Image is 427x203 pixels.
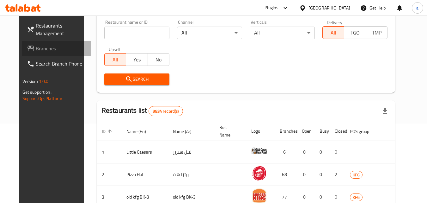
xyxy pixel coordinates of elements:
[102,128,114,135] span: ID
[350,194,362,201] span: KFG
[251,143,267,159] img: Little Caesars
[275,163,297,186] td: 68
[22,18,91,41] a: Restaurants Management
[168,141,214,163] td: ليتل سيزرز
[308,4,350,11] div: [GEOGRAPHIC_DATA]
[22,41,91,56] a: Branches
[314,141,330,163] td: 0
[22,56,91,71] a: Search Branch Phone
[104,27,169,39] input: Search for restaurant name or ID..
[102,106,183,116] h2: Restaurants list
[265,4,278,12] div: Plugins
[129,55,145,64] span: Yes
[149,108,182,114] span: 9834 record(s)
[314,122,330,141] th: Busy
[250,27,315,39] div: All
[149,106,183,116] div: Total records count
[126,53,148,66] button: Yes
[377,104,393,119] div: Export file
[121,141,168,163] td: Little Caesars
[22,88,52,96] span: Get support on:
[168,163,214,186] td: بيتزا هت
[121,163,168,186] td: Pizza Hut
[297,163,314,186] td: 0
[148,53,169,66] button: No
[350,128,377,135] span: POS group
[297,122,314,141] th: Open
[246,122,275,141] th: Logo
[219,124,239,139] span: Ref. Name
[275,141,297,163] td: 6
[109,75,164,83] span: Search
[109,47,120,51] label: Upsell
[177,27,242,39] div: All
[97,141,121,163] td: 1
[416,4,418,11] span: a
[36,60,86,67] span: Search Branch Phone
[330,122,345,141] th: Closed
[104,53,126,66] button: All
[327,20,343,24] label: Delivery
[39,77,49,86] span: 1.0.0
[330,163,345,186] td: 2
[314,163,330,186] td: 0
[325,28,342,37] span: All
[366,26,387,39] button: TMP
[97,163,121,186] td: 2
[36,45,86,52] span: Branches
[22,77,38,86] span: Version:
[344,26,366,39] button: TGO
[150,55,167,64] span: No
[104,73,169,85] button: Search
[22,94,63,103] a: Support.OpsPlatform
[173,128,200,135] span: Name (Ar)
[322,26,344,39] button: All
[126,128,154,135] span: Name (En)
[369,28,385,37] span: TMP
[347,28,363,37] span: TGO
[107,55,124,64] span: All
[297,141,314,163] td: 0
[251,165,267,181] img: Pizza Hut
[36,22,86,37] span: Restaurants Management
[275,122,297,141] th: Branches
[350,171,362,179] span: KFG
[330,141,345,163] td: 0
